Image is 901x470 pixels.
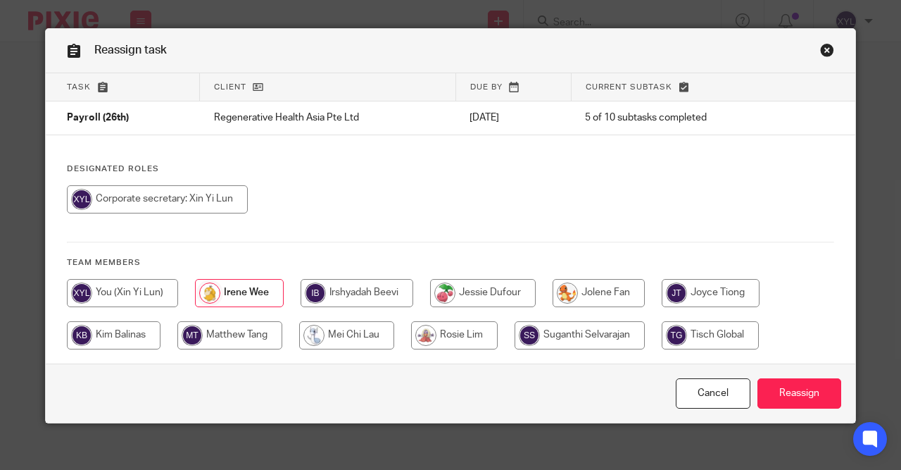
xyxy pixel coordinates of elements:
span: Task [67,83,91,91]
span: Client [214,83,246,91]
h4: Team members [67,257,834,268]
span: Payroll (26th) [67,113,129,123]
span: Reassign task [94,44,167,56]
a: Close this dialog window [676,378,750,409]
span: Current subtask [586,83,672,91]
p: [DATE] [470,111,557,125]
span: Due by [470,83,503,91]
td: 5 of 10 subtasks completed [571,101,793,135]
input: Reassign [757,378,841,409]
h4: Designated Roles [67,163,834,175]
a: Close this dialog window [820,43,834,62]
p: Regenerative Health Asia Pte Ltd [214,111,442,125]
